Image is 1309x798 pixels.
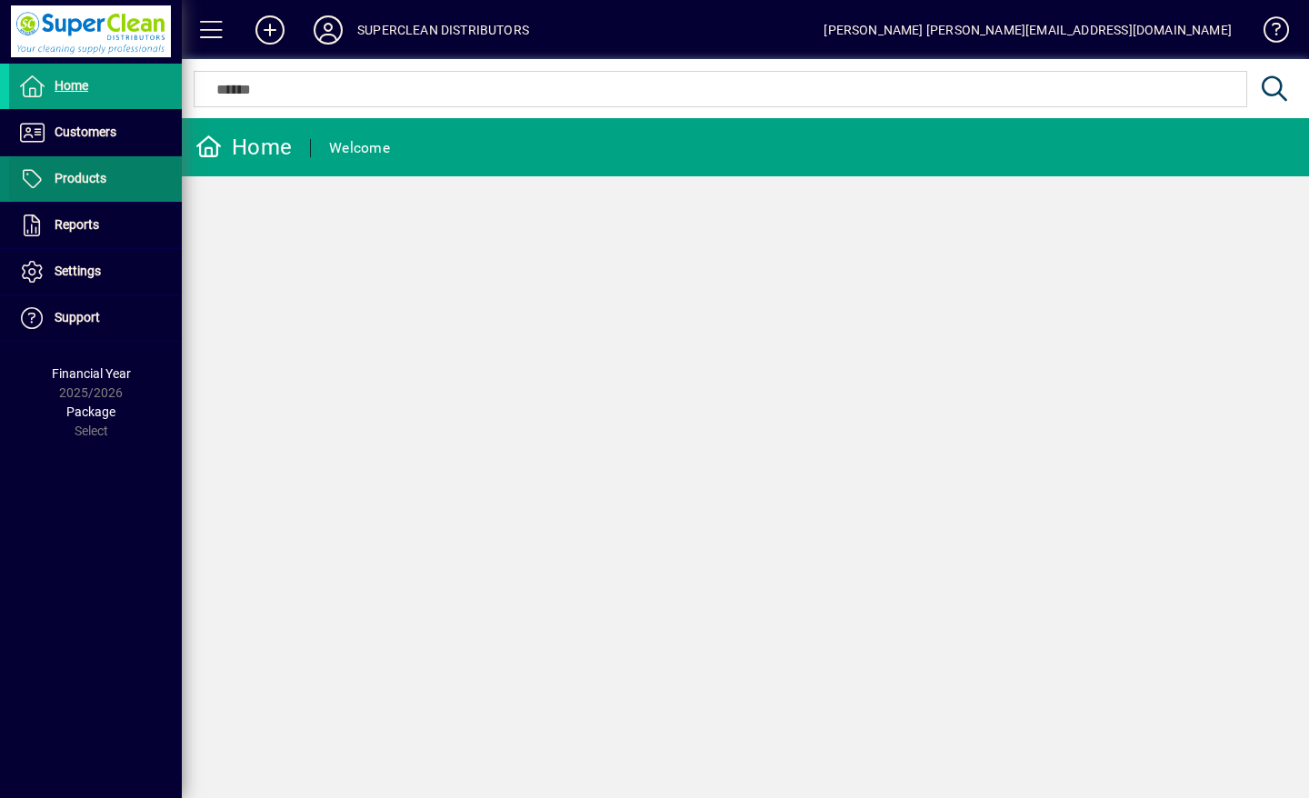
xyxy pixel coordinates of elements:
[9,110,182,155] a: Customers
[299,14,357,46] button: Profile
[9,295,182,341] a: Support
[55,171,106,185] span: Products
[329,134,390,163] div: Welcome
[1250,4,1286,63] a: Knowledge Base
[52,366,131,381] span: Financial Year
[66,404,115,419] span: Package
[55,125,116,139] span: Customers
[9,156,182,202] a: Products
[9,203,182,248] a: Reports
[195,133,292,162] div: Home
[357,15,529,45] div: SUPERCLEAN DISTRIBUTORS
[55,78,88,93] span: Home
[824,15,1232,45] div: [PERSON_NAME] [PERSON_NAME][EMAIL_ADDRESS][DOMAIN_NAME]
[55,310,100,324] span: Support
[55,217,99,232] span: Reports
[55,264,101,278] span: Settings
[9,249,182,294] a: Settings
[241,14,299,46] button: Add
